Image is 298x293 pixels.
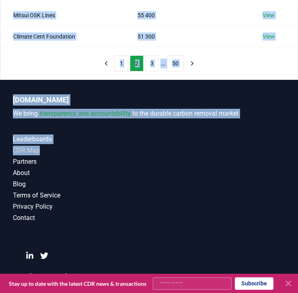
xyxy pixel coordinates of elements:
button: 1 [115,55,128,71]
a: Twitter [40,252,48,260]
p: We bring to the durable carbon removal market [13,109,285,118]
a: View [263,33,275,41]
td: Mitsui OSK Lines [0,4,125,26]
td: Climate Cent Foundation [0,26,125,47]
button: 3 [145,55,159,71]
a: View [263,11,275,19]
p: [DOMAIN_NAME] [13,94,285,106]
a: Partners [13,157,285,167]
a: LinkedIn [26,252,34,260]
a: Blog [13,179,285,189]
td: 51 300 [125,26,250,47]
button: 50 [167,55,184,71]
button: next page [185,55,199,71]
a: Privacy Policy [13,202,285,212]
button: previous page [99,55,113,71]
a: Terms of Service [13,191,285,200]
a: About [13,168,285,178]
a: Leaderboards [13,134,285,144]
td: 55 400 [125,4,250,26]
a: Contact [13,213,285,223]
span: transparency and accountability [39,110,131,117]
button: 2 [130,55,144,71]
li: ... [160,59,165,68]
a: CDR Map [13,146,285,155]
p: © 2025 [DOMAIN_NAME]. All rights reserved. [13,273,285,279]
